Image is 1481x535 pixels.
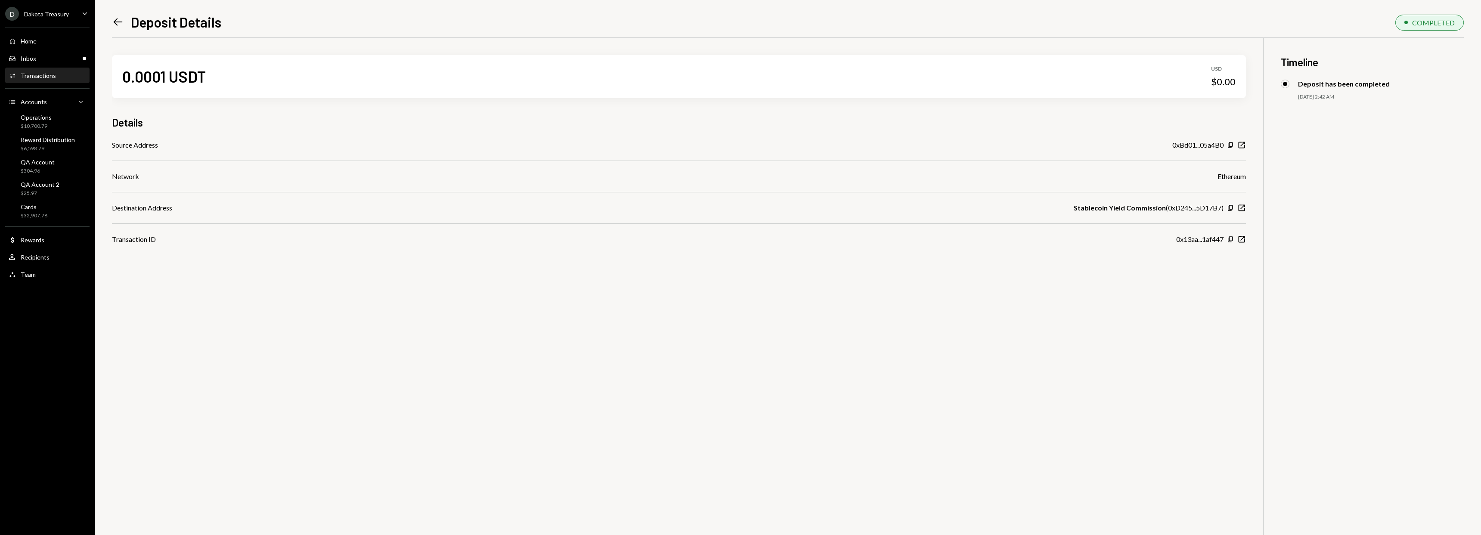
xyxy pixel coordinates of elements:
h1: Deposit Details [131,13,221,31]
a: Home [5,33,90,49]
div: Ethereum [1218,171,1246,182]
a: Cards$32,907.78 [5,201,90,221]
a: Inbox [5,50,90,66]
div: $25.97 [21,190,59,197]
a: Recipients [5,249,90,265]
div: 0xBd01...05a4B0 [1172,140,1224,150]
a: Transactions [5,68,90,83]
div: USD [1211,65,1236,73]
div: Accounts [21,98,47,105]
div: QA Account 2 [21,181,59,188]
div: Reward Distribution [21,136,75,143]
div: Dakota Treasury [24,10,69,18]
div: Inbox [21,55,36,62]
div: QA Account [21,158,55,166]
a: Rewards [5,232,90,247]
div: Operations [21,114,52,121]
a: QA Account$304.96 [5,156,90,176]
h3: Details [112,115,143,130]
div: Deposit has been completed [1298,80,1390,88]
div: Transaction ID [112,234,156,244]
div: Cards [21,203,47,210]
div: ( 0xD245...5D17B7 ) [1074,203,1224,213]
div: Team [21,271,36,278]
div: $6,598.79 [21,145,75,152]
div: D [5,7,19,21]
div: 0.0001 USDT [122,67,206,86]
a: Team [5,266,90,282]
div: $0.00 [1211,76,1236,88]
b: Stablecoin Yield Commission [1074,203,1166,213]
div: 0x13aa...1af447 [1176,234,1224,244]
div: Destination Address [112,203,172,213]
a: Reward Distribution$6,598.79 [5,133,90,154]
div: Rewards [21,236,44,244]
a: Accounts [5,94,90,109]
div: Source Address [112,140,158,150]
div: $304.96 [21,167,55,175]
div: $10,700.79 [21,123,52,130]
h3: Timeline [1281,55,1464,69]
a: Operations$10,700.79 [5,111,90,132]
div: Transactions [21,72,56,79]
div: Recipients [21,254,50,261]
div: $32,907.78 [21,212,47,220]
div: [DATE] 2:42 AM [1298,93,1464,101]
div: Network [112,171,139,182]
div: Home [21,37,37,45]
div: COMPLETED [1412,19,1455,27]
a: QA Account 2$25.97 [5,178,90,199]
